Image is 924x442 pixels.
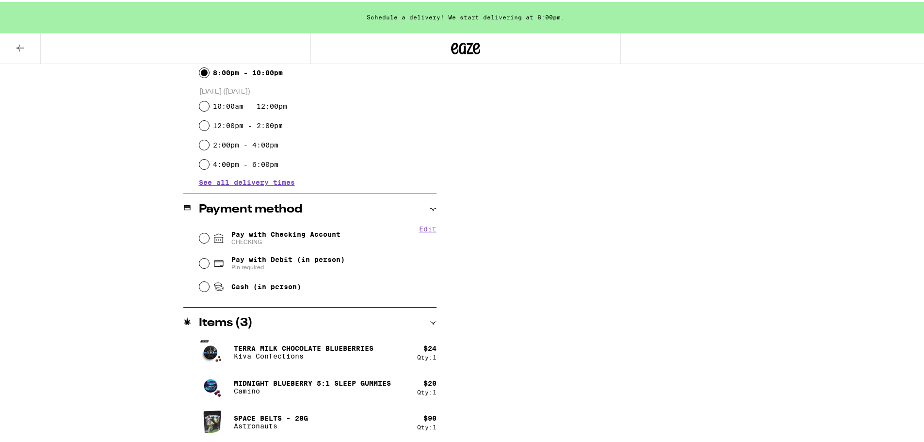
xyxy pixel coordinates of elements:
div: $ 24 [423,343,437,350]
p: [DATE] ([DATE]) [199,85,437,95]
h2: Payment method [199,202,302,213]
button: See all delivery times [199,177,295,184]
span: Pay with Checking Account [231,229,340,244]
label: 2:00pm - 4:00pm [213,139,278,147]
h2: Items ( 3 ) [199,315,253,327]
label: 8:00pm - 10:00pm [213,67,283,75]
div: $ 20 [423,377,437,385]
div: Qty: 1 [417,352,437,359]
img: Astronauts - Space Belts - 28g [199,407,226,434]
img: Kiva Confections - Terra Milk Chocolate Blueberries [199,337,226,364]
label: 4:00pm - 6:00pm [213,159,278,166]
img: Camino - Midnight Blueberry 5:1 Sleep Gummies [199,372,226,399]
p: Camino [234,385,391,393]
p: Space Belts - 28g [234,412,308,420]
p: Kiva Confections [234,350,373,358]
span: Pin required [231,262,345,269]
span: Cash (in person) [231,281,301,289]
div: $ 90 [423,412,437,420]
label: 12:00pm - 2:00pm [213,120,283,128]
label: 10:00am - 12:00pm [213,100,287,108]
div: Qty: 1 [417,387,437,393]
span: Pay with Debit (in person) [231,254,345,262]
p: Midnight Blueberry 5:1 Sleep Gummies [234,377,391,385]
p: Astronauts [234,420,308,428]
span: CHECKING [231,236,340,244]
button: Edit [419,223,437,231]
p: Terra Milk Chocolate Blueberries [234,343,373,350]
div: Qty: 1 [417,422,437,428]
